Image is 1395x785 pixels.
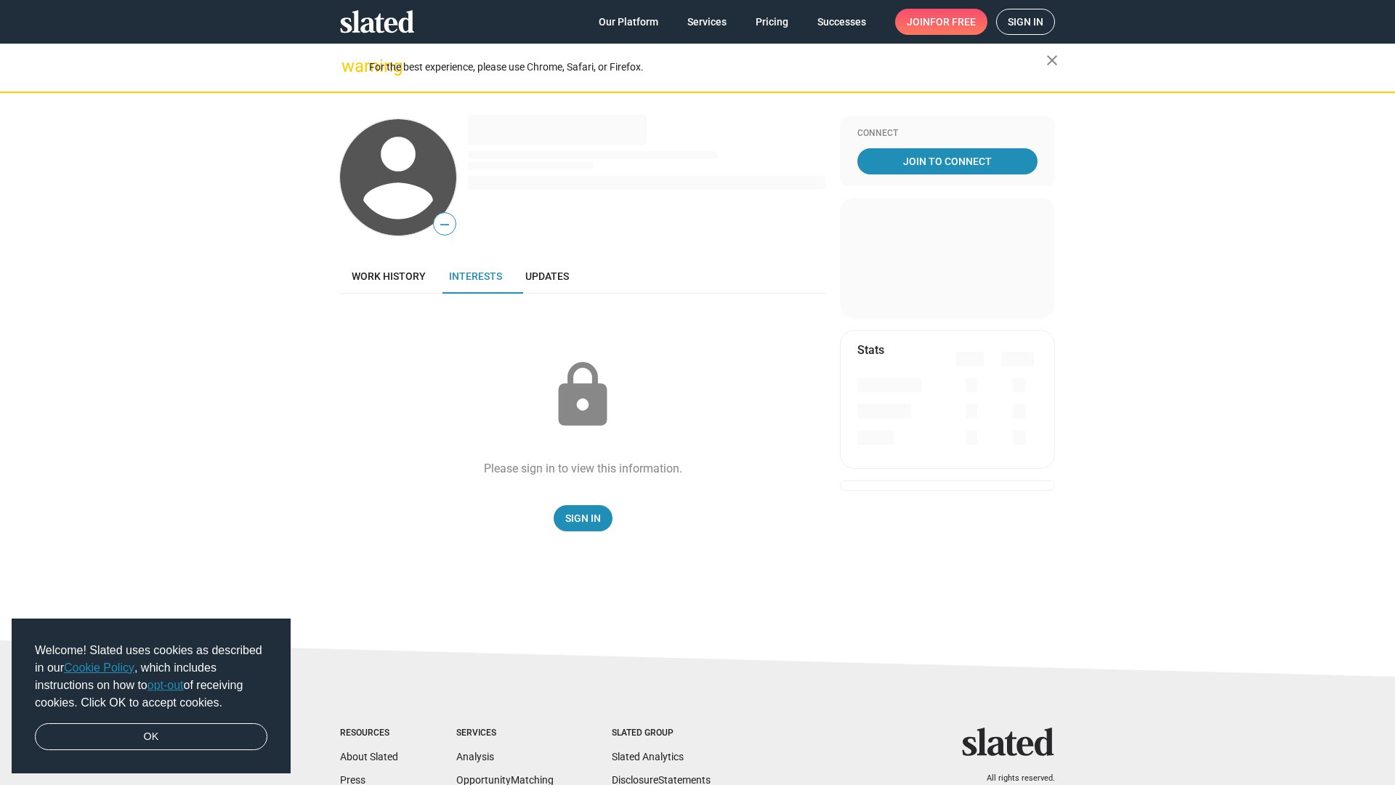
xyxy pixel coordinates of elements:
span: Join [907,9,976,35]
div: Please sign in to view this information. [484,461,682,476]
div: For the best experience, please use Chrome, Safari, or Firefox. [369,57,1046,77]
a: Interests [437,259,514,294]
a: dismiss cookie message [35,723,267,751]
mat-icon: warning [341,57,359,75]
div: Slated Group [612,728,711,739]
a: Our Platform [587,9,670,35]
a: Services [676,9,738,35]
a: opt-out [147,679,184,691]
div: Connect [857,128,1038,140]
span: — [434,215,456,234]
a: Sign in [996,9,1055,35]
a: Join To Connect [857,148,1038,174]
mat-card-title: Stats [857,342,884,358]
div: Services [456,728,554,739]
div: cookieconsent [12,619,291,774]
a: Slated Analytics [612,751,684,762]
a: Updates [514,259,581,294]
span: Interests [449,270,502,282]
mat-icon: lock [546,359,619,432]
span: Services [687,9,727,35]
a: Sign In [554,505,612,531]
mat-icon: close [1043,52,1061,69]
a: Pricing [744,9,800,35]
span: for free [930,9,976,35]
span: Our Platform [599,9,658,35]
span: Successes [817,9,866,35]
span: Sign in [1008,9,1043,34]
span: Sign In [565,505,601,531]
a: Joinfor free [895,9,987,35]
span: Welcome! Slated uses cookies as described in our , which includes instructions on how to of recei... [35,642,267,712]
span: Pricing [756,9,788,35]
div: Resources [340,728,398,739]
span: Work history [352,270,426,282]
a: Analysis [456,751,494,762]
a: Cookie Policy [64,661,134,674]
a: Work history [340,259,437,294]
span: Updates [525,270,569,282]
a: Successes [806,9,878,35]
a: About Slated [340,751,398,762]
span: Join To Connect [860,148,1035,174]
